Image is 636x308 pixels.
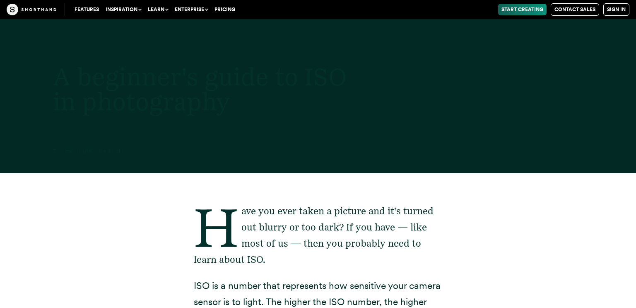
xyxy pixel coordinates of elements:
button: Enterprise [171,4,211,15]
p: Have you ever taken a picture and it's turned out blurry or too dark? If you have — like most of ... [194,203,442,268]
a: Pricing [211,4,238,15]
a: Features [71,4,102,15]
img: The Craft [7,4,56,15]
a: Start Creating [498,4,547,15]
span: A beginner's guide to ISO in photography [53,61,347,116]
a: Contact Sales [551,3,599,16]
a: Sign in [603,3,629,16]
span: 7 minute read [53,148,122,154]
button: Inspiration [102,4,145,15]
button: Learn [145,4,171,15]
